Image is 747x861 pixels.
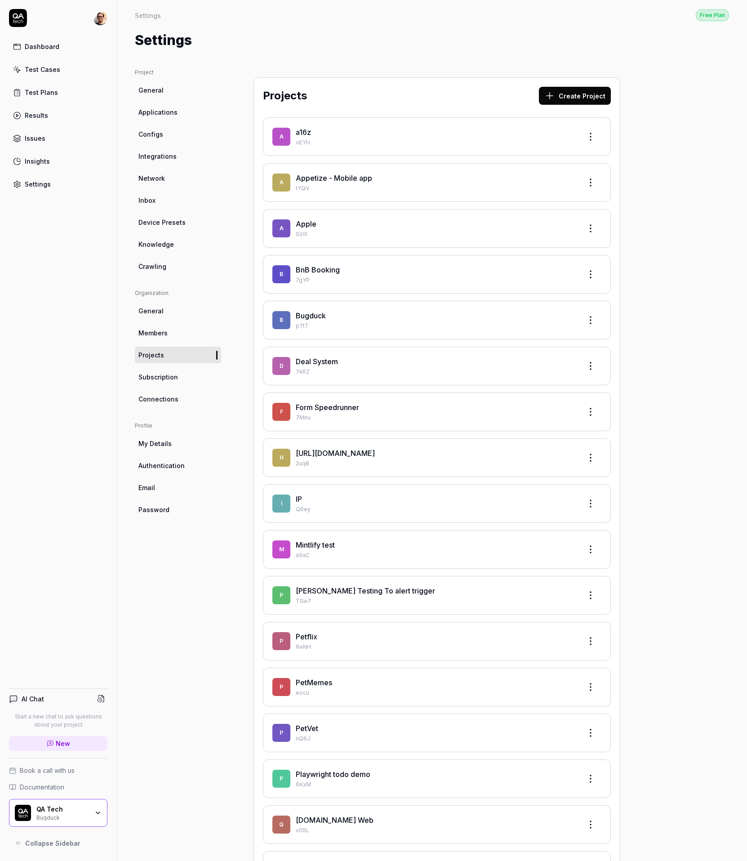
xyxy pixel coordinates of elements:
[296,219,316,228] a: Apple
[25,65,60,74] div: Test Cases
[9,799,107,827] button: QA Tech LogoQA TechBugduck
[296,230,574,238] p: 0zIX
[9,107,107,124] a: Results
[20,782,64,792] span: Documentation
[25,88,58,97] div: Test Plans
[296,184,574,192] p: tYQV
[135,289,221,297] div: Organization
[296,643,574,651] p: ReNH
[138,262,166,271] span: Crawling
[272,770,290,788] span: P
[272,174,290,192] span: A
[296,586,435,595] a: [PERSON_NAME] Testing To alert trigger
[25,134,45,143] div: Issues
[296,724,318,733] a: PetVet
[296,449,375,458] a: [URL][DOMAIN_NAME]
[9,782,107,792] a: Documentation
[272,311,290,329] span: B
[25,111,48,120] div: Results
[135,391,221,407] a: Connections
[296,403,359,412] a: Form Speedrunner
[296,311,326,320] a: Bugduck
[138,174,165,183] span: Network
[296,551,574,559] p: a9aC
[135,30,192,50] h1: Settings
[135,126,221,143] a: Configs
[135,214,221,231] a: Device Presets
[696,9,729,21] a: Free Plan
[296,368,574,376] p: 746Z
[15,805,31,821] img: QA Tech Logo
[539,87,611,105] button: Create Project
[138,196,156,205] span: Inbox
[138,306,164,316] span: General
[135,104,221,120] a: Applications
[135,11,161,20] div: Settings
[135,82,221,98] a: General
[296,322,574,330] p: p7tT
[56,739,70,748] span: New
[296,128,311,137] a: a16z
[263,88,307,104] h2: Projects
[296,826,574,834] p: vG5L
[296,174,372,183] a: Appetize - Mobile app
[25,42,59,51] div: Dashboard
[9,736,107,751] a: New
[272,540,290,558] span: M
[138,394,178,404] span: Connections
[296,678,332,687] a: PetMemes
[138,218,186,227] span: Device Presets
[135,479,221,496] a: Email
[135,236,221,253] a: Knowledge
[9,175,107,193] a: Settings
[296,265,340,274] a: BnB Booking
[138,372,178,382] span: Subscription
[22,694,44,704] h4: AI Chat
[135,303,221,319] a: General
[9,129,107,147] a: Issues
[135,170,221,187] a: Network
[296,357,338,366] a: Deal System
[135,325,221,341] a: Members
[9,38,107,55] a: Dashboard
[296,276,574,284] p: 7gYP
[296,735,574,743] p: nQ6J
[272,724,290,742] span: P
[296,770,370,779] a: Playwright todo demo
[296,495,302,504] a: IP
[272,816,290,834] span: Q
[36,813,89,821] div: Bugduck
[296,138,574,147] p: oEYH
[135,148,221,165] a: Integrations
[138,461,185,470] span: Authentication
[135,347,221,363] a: Projects
[272,128,290,146] span: a
[272,449,290,467] span: h
[9,61,107,78] a: Test Cases
[135,422,221,430] div: Profile
[20,766,75,775] span: Book a call with us
[138,505,169,514] span: Password
[272,357,290,375] span: D
[296,632,317,641] a: Petflix
[272,495,290,513] span: I
[138,152,177,161] span: Integrations
[9,152,107,170] a: Insights
[272,586,290,604] span: P
[9,713,107,729] p: Start a new chat to ask questions about your project
[138,85,164,95] span: General
[272,403,290,421] span: F
[296,689,574,697] p: eocu
[135,457,221,474] a: Authentication
[138,107,178,117] span: Applications
[138,129,163,139] span: Configs
[25,839,80,848] span: Collapse Sidebar
[138,240,174,249] span: Knowledge
[135,192,221,209] a: Inbox
[272,265,290,283] span: B
[272,678,290,696] span: P
[9,834,107,852] button: Collapse Sidebar
[135,435,221,452] a: My Details
[9,766,107,775] a: Book a call with us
